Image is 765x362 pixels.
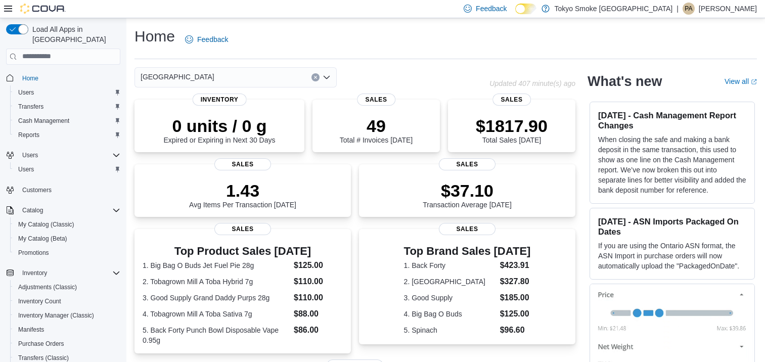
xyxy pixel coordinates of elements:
span: Load All Apps in [GEOGRAPHIC_DATA] [28,24,120,44]
dd: $423.91 [500,259,531,271]
span: [GEOGRAPHIC_DATA] [141,71,214,83]
span: Dark Mode [515,14,516,15]
button: Clear input [311,73,320,81]
a: Transfers [14,101,48,113]
span: Catalog [18,204,120,216]
div: Total # Invoices [DATE] [340,116,413,144]
h3: [DATE] - ASN Imports Packaged On Dates [598,216,746,237]
dd: $86.00 [294,324,343,336]
button: Reports [10,128,124,142]
span: Inventory [193,94,247,106]
span: PA [685,3,692,15]
button: Transfers [10,100,124,114]
span: Sales [214,223,271,235]
dt: 5. Back Forty Punch Bowl Disposable Vape 0.95g [143,325,290,345]
a: Cash Management [14,115,73,127]
span: Inventory Count [14,295,120,307]
span: My Catalog (Beta) [18,235,67,243]
button: My Catalog (Classic) [10,217,124,232]
button: My Catalog (Beta) [10,232,124,246]
dt: 5. Spinach [404,325,496,335]
a: Users [14,86,38,99]
a: Promotions [14,247,53,259]
div: Total Sales [DATE] [476,116,548,144]
span: Users [22,151,38,159]
dt: 2. [GEOGRAPHIC_DATA] [404,277,496,287]
a: My Catalog (Beta) [14,233,71,245]
p: When closing the safe and making a bank deposit in the same transaction, this used to show as one... [598,134,746,195]
dd: $185.00 [500,292,531,304]
span: Adjustments (Classic) [14,281,120,293]
button: Inventory [2,266,124,280]
span: Adjustments (Classic) [18,283,77,291]
dd: $88.00 [294,308,343,320]
img: Cova [20,4,66,14]
a: Customers [18,184,56,196]
div: Transaction Average [DATE] [423,180,512,209]
a: Inventory Count [14,295,65,307]
span: My Catalog (Classic) [14,218,120,231]
p: 49 [340,116,413,136]
span: Inventory [22,269,47,277]
a: My Catalog (Classic) [14,218,78,231]
dt: 4. Big Bag O Buds [404,309,496,319]
dt: 1. Big Bag O Buds Jet Fuel Pie 28g [143,260,290,270]
dt: 2. Tobagrown Mill A Toba Hybrid 7g [143,277,290,287]
button: Inventory Count [10,294,124,308]
button: Manifests [10,323,124,337]
span: Users [18,149,120,161]
dd: $96.60 [500,324,531,336]
span: Inventory Manager (Classic) [18,311,94,320]
a: Adjustments (Classic) [14,281,81,293]
span: Feedback [476,4,507,14]
p: Tokyo Smoke [GEOGRAPHIC_DATA] [555,3,673,15]
button: Promotions [10,246,124,260]
button: Catalog [18,204,47,216]
p: If you are using the Ontario ASN format, the ASN Import in purchase orders will now automatically... [598,241,746,271]
button: Catalog [2,203,124,217]
span: Transfers (Classic) [18,354,69,362]
span: Purchase Orders [18,340,64,348]
p: 1.43 [189,180,296,201]
span: Sales [439,158,496,170]
button: Users [18,149,42,161]
span: Catalog [22,206,43,214]
span: Customers [22,186,52,194]
p: $37.10 [423,180,512,201]
svg: External link [751,79,757,85]
a: Manifests [14,324,48,336]
p: Updated 407 minute(s) ago [489,79,575,87]
span: My Catalog (Classic) [18,220,74,229]
dt: 3. Good Supply Grand Daddy Purps 28g [143,293,290,303]
p: | [677,3,679,15]
span: Manifests [18,326,44,334]
span: Users [18,165,34,173]
span: My Catalog (Beta) [14,233,120,245]
span: Purchase Orders [14,338,120,350]
h1: Home [134,26,175,47]
span: Reports [18,131,39,139]
a: Feedback [181,29,232,50]
h3: Top Product Sales [DATE] [143,245,343,257]
dd: $110.00 [294,276,343,288]
a: Inventory Manager (Classic) [14,309,98,322]
p: $1817.90 [476,116,548,136]
span: Inventory Manager (Classic) [14,309,120,322]
span: Sales [439,223,496,235]
span: Inventory [18,267,120,279]
div: Expired or Expiring in Next 30 Days [164,116,276,144]
span: Transfers [14,101,120,113]
h2: What's new [588,73,662,89]
span: Manifests [14,324,120,336]
button: Adjustments (Classic) [10,280,124,294]
dd: $110.00 [294,292,343,304]
span: Reports [14,129,120,141]
dt: 4. Tobagrown Mill A Toba Sativa 7g [143,309,290,319]
h3: Top Brand Sales [DATE] [404,245,531,257]
span: Transfers [18,103,43,111]
span: Users [14,86,120,99]
dt: 1. Back Forty [404,260,496,270]
a: Purchase Orders [14,338,68,350]
h3: [DATE] - Cash Management Report Changes [598,110,746,130]
button: Home [2,71,124,85]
